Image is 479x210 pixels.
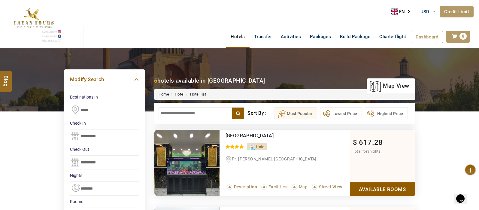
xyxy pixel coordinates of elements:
span: 617.28 [359,138,383,147]
button: Most Popular [274,107,317,119]
a: Home [159,92,169,96]
b: 6 [154,77,157,84]
a: [GEOGRAPHIC_DATA] [226,133,274,138]
img: The Royal Line Holidays [5,3,62,43]
a: Show Rooms [350,182,415,196]
span: Facilities [268,184,287,189]
a: EN [391,7,414,16]
span: Map [299,184,308,189]
span: Charterflight [379,34,406,39]
span: Blog [2,75,10,80]
label: Rooms [70,199,139,205]
a: Credit Limit [440,6,474,17]
label: nights [70,172,139,178]
label: Check Out [70,146,139,152]
a: map view [370,79,409,93]
aside: Language selected: English [391,7,414,16]
span: $ [353,138,357,147]
span: USD [420,9,429,14]
img: b15103586c66a6501d02351caf98abc7ac1d57c4.jpeg [154,130,220,196]
span: Total for nights [353,149,380,154]
span: Pr. [PERSON_NAME], [GEOGRAPHIC_DATA] [232,157,317,161]
button: Lowest Price [320,107,362,119]
span: 3 [367,149,369,154]
a: Charterflight [375,31,411,43]
span: Hotel [256,145,265,149]
span: 0 [459,33,467,40]
span: Street View [319,184,342,189]
a: Activities [276,31,305,43]
div: Language [391,7,414,16]
div: Sort By : [247,107,274,119]
label: Destinations In [70,94,139,100]
div: Jordan Seasons Hotel [226,133,325,139]
a: Hotels [226,31,249,43]
button: Highest Price [365,107,408,119]
label: Check In [70,120,139,126]
span: Dashboard [416,34,438,40]
iframe: chat widget [454,186,473,204]
div: hotels available in [GEOGRAPHIC_DATA] [154,77,265,85]
a: Transfer [250,31,276,43]
a: 0 [446,31,470,43]
a: Hotel [175,92,184,96]
a: Packages [305,31,335,43]
a: Modify Search [70,75,139,84]
li: Hotel list [184,92,206,97]
a: Build Package [335,31,375,43]
span: Description [234,184,257,189]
